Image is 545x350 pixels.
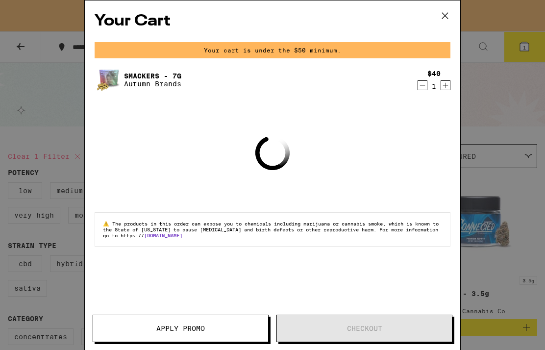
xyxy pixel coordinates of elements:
[156,325,205,332] span: Apply Promo
[95,66,122,94] img: Smackers - 7g
[276,315,452,342] button: Checkout
[418,80,427,90] button: Decrement
[347,325,382,332] span: Checkout
[95,42,450,58] div: Your cart is under the $50 minimum.
[103,221,439,238] span: The products in this order can expose you to chemicals including marijuana or cannabis smoke, whi...
[95,10,450,32] h2: Your Cart
[427,82,441,90] div: 1
[93,315,269,342] button: Apply Promo
[427,70,441,77] div: $40
[441,80,450,90] button: Increment
[124,80,181,88] p: Autumn Brands
[144,232,182,238] a: [DOMAIN_NAME]
[124,72,181,80] a: Smackers - 7g
[103,221,112,226] span: ⚠️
